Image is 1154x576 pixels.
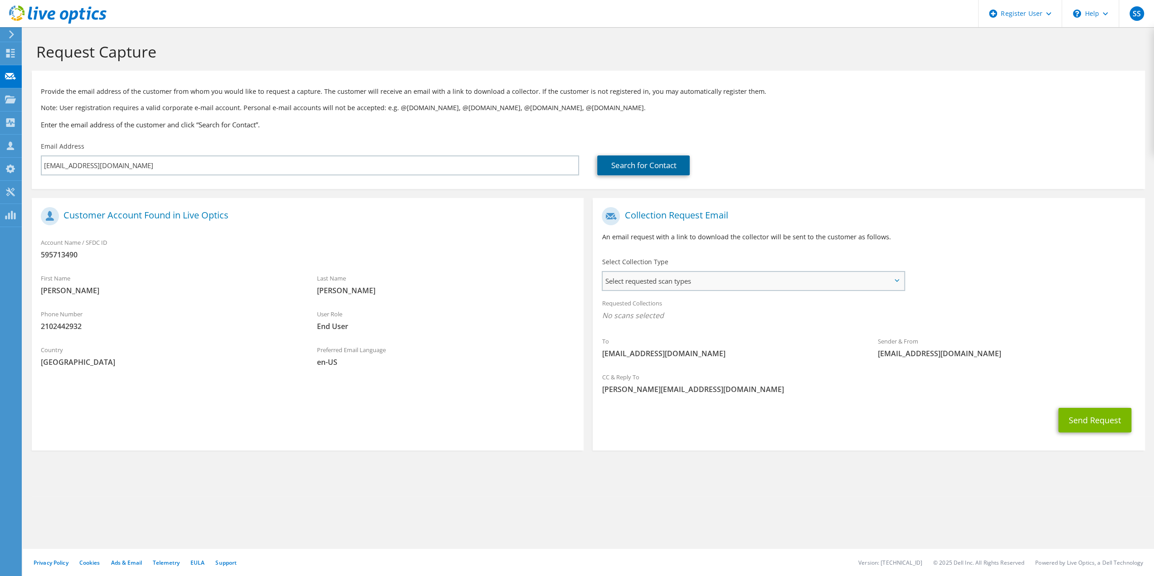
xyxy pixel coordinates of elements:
span: [EMAIL_ADDRESS][DOMAIN_NAME] [878,349,1136,358]
span: SS [1130,6,1144,21]
h1: Request Capture [36,42,1136,61]
div: Requested Collections [593,294,1144,327]
a: Privacy Policy [34,559,68,566]
div: First Name [32,269,308,300]
label: Email Address [41,142,84,151]
div: Account Name / SFDC ID [32,233,584,264]
label: Select Collection Type [602,257,668,266]
li: Version: [TECHNICAL_ID] [858,559,922,566]
span: [PERSON_NAME][EMAIL_ADDRESS][DOMAIN_NAME] [602,384,1135,394]
span: en-US [317,357,575,367]
a: Ads & Email [111,559,142,566]
span: [GEOGRAPHIC_DATA] [41,357,299,367]
span: [PERSON_NAME] [317,286,575,295]
div: Preferred Email Language [308,340,584,372]
span: [PERSON_NAME] [41,286,299,295]
button: Send Request [1058,408,1131,432]
li: Powered by Live Optics, a Dell Technology [1035,559,1143,566]
h1: Collection Request Email [602,207,1131,225]
div: Phone Number [32,305,308,336]
p: An email request with a link to download the collector will be sent to the customer as follows. [602,232,1135,242]
h1: Customer Account Found in Live Optics [41,207,570,225]
div: Sender & From [869,332,1145,363]
h3: Enter the email address of the customer and click “Search for Contact”. [41,120,1136,130]
svg: \n [1073,10,1081,18]
li: © 2025 Dell Inc. All Rights Reserved [933,559,1024,566]
p: Provide the email address of the customer from whom you would like to request a capture. The cust... [41,87,1136,97]
a: Telemetry [153,559,180,566]
span: No scans selected [602,310,1135,320]
a: Cookies [79,559,100,566]
div: To [593,332,869,363]
a: Support [215,559,237,566]
span: 595713490 [41,250,575,260]
a: EULA [190,559,205,566]
span: [EMAIL_ADDRESS][DOMAIN_NAME] [602,349,860,358]
a: Search for Contact [597,155,690,175]
div: Country [32,340,308,372]
span: End User [317,321,575,331]
p: Note: User registration requires a valid corporate e-mail account. Personal e-mail accounts will ... [41,103,1136,113]
div: CC & Reply To [593,368,1144,399]
div: Last Name [308,269,584,300]
span: Select requested scan types [603,272,903,290]
span: 2102442932 [41,321,299,331]
div: User Role [308,305,584,336]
